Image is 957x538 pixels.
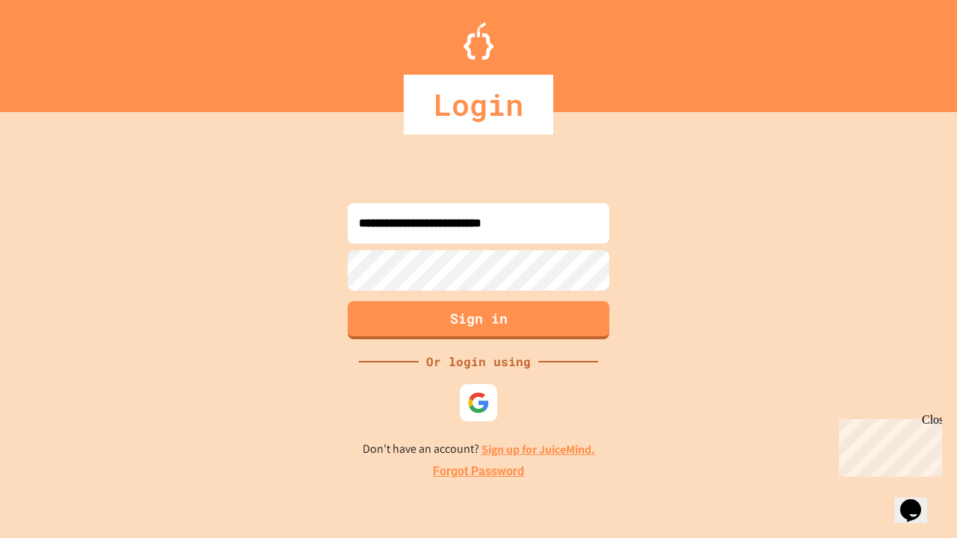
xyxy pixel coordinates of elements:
[404,75,553,134] div: Login
[6,6,103,95] div: Chat with us now!Close
[833,413,942,477] iframe: chat widget
[467,392,490,414] img: google-icon.svg
[481,442,595,457] a: Sign up for JuiceMind.
[464,22,493,60] img: Logo.svg
[363,440,595,459] p: Don't have an account?
[894,478,942,523] iframe: chat widget
[419,353,538,371] div: Or login using
[433,463,524,480] a: Forgot Password
[348,301,609,339] button: Sign in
